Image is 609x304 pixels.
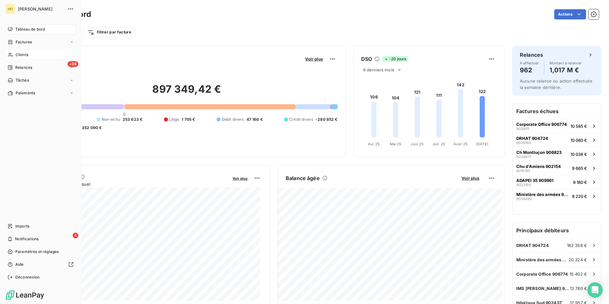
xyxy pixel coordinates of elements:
span: 10 080 € [570,138,587,143]
button: Actions [554,9,586,19]
span: 10 038 € [570,152,587,157]
span: Relances [15,65,32,70]
div: HO [5,4,15,14]
span: Ch Montluçon 906823 [516,150,562,155]
button: Ch Montluçon 906823903487710 038 € [512,147,601,161]
button: Ministère des armées 90211090364908 220 € [512,189,601,203]
tspan: Août 25 [454,142,468,146]
div: Open Intercom Messenger [587,282,603,298]
span: Voir plus [233,176,247,181]
span: Ministère des armées 902110 [516,257,569,262]
tspan: Juil. 25 [433,142,445,146]
span: Voir plus [462,176,479,181]
span: 9 180 € [573,180,587,185]
span: 6 derniers mois [363,67,394,72]
span: Crédit divers [289,117,313,122]
span: 162 358 € [567,243,587,248]
span: 1 705 € [182,117,195,122]
span: 9039160 [516,141,531,145]
button: Voir plus [460,175,481,181]
tspan: Avr. 25 [368,142,380,146]
button: DRHAT 904724903916010 080 € [512,133,601,147]
span: 253 623 € [123,117,142,122]
h6: Factures échues [512,104,601,119]
span: DRHAT 904724 [516,243,549,248]
img: Logo LeanPay [5,290,45,300]
span: IMS [PERSON_NAME] 902913 [516,286,570,291]
span: Aide [15,262,24,267]
span: Corporate Office 906774 [516,122,567,127]
span: Paramètres et réglages [15,249,59,255]
tspan: Juin 25 [411,142,424,146]
span: 13 780 € [570,286,587,291]
span: 4 [73,233,78,238]
span: Tâches [16,77,29,83]
span: -280 852 € [316,117,338,122]
span: 47 166 € [247,117,263,122]
span: ADAPEI 35 909961 [516,178,554,183]
span: 8 220 € [572,194,587,199]
span: Déconnexion [15,274,40,280]
span: Voir plus [305,56,323,62]
button: Chu d'Amiens 90215490167459 665 € [512,161,601,175]
h4: 962 [520,65,539,75]
span: Clients [16,52,28,58]
h6: Relances [520,51,543,59]
span: [PERSON_NAME] [18,6,64,11]
button: Corporate Office 906774903911110 585 € [512,119,601,133]
span: Montant à relancer [549,61,582,65]
span: Corporate Office 906774 [516,271,568,277]
tspan: [DATE] [476,142,488,146]
tspan: Mai 25 [390,142,401,146]
span: 15 402 € [570,271,587,277]
span: DRHAT 904724 [516,136,548,141]
span: 9 665 € [572,166,587,171]
span: Aucune relance ou action effectuée la semaine dernière. [520,78,592,90]
span: Débit divers [222,117,244,122]
span: Non-échu [102,117,120,122]
span: 9016745 [516,169,530,173]
span: 9039111 [516,127,529,131]
span: 20 324 € [569,257,587,262]
span: Litige [169,117,179,122]
a: Aide [5,259,76,270]
button: Voir plus [231,175,249,181]
span: Notifications [15,236,39,242]
button: Filtrer par facture [83,27,135,37]
button: ADAPEI 35 90996190231939 180 € [512,175,601,189]
span: À effectuer [520,61,539,65]
span: 9036490 [516,197,532,201]
span: Paiements [16,90,35,96]
span: Ministère des armées 902110 [516,192,570,197]
h6: Principaux débiteurs [512,223,601,238]
span: Chu d'Amiens 902154 [516,164,561,169]
span: -20 jours [382,56,408,62]
h4: 1,017 M € [549,65,582,75]
span: 9034877 [516,155,531,159]
span: Factures [16,39,32,45]
h2: 897 349,42 € [36,83,338,102]
button: Voir plus [303,56,325,62]
span: 10 585 € [570,124,587,129]
h6: Balance âgée [286,174,320,182]
span: -352 090 € [80,125,102,131]
span: 9023193 [516,183,531,187]
h6: DSO [361,55,372,63]
span: +99 [68,61,78,67]
span: 0 [123,112,125,117]
span: Tableau de bord [15,26,45,32]
span: Chiffre d'affaires mensuel [36,181,228,187]
span: Imports [15,223,29,229]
